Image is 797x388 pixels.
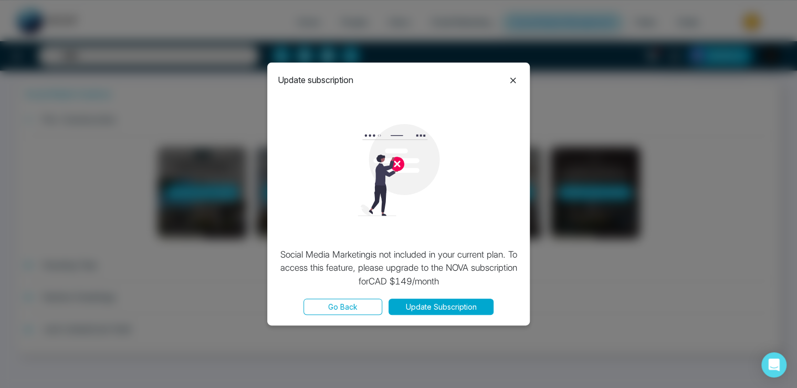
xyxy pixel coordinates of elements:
[303,299,382,315] button: Go Back
[353,124,445,216] img: loading
[278,248,519,289] p: Social Media Marketing is not included in your current plan. To access this feature, please upgra...
[278,74,353,86] p: Update subscription
[761,352,786,377] div: Open Intercom Messenger
[389,299,494,315] button: Update Subscription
